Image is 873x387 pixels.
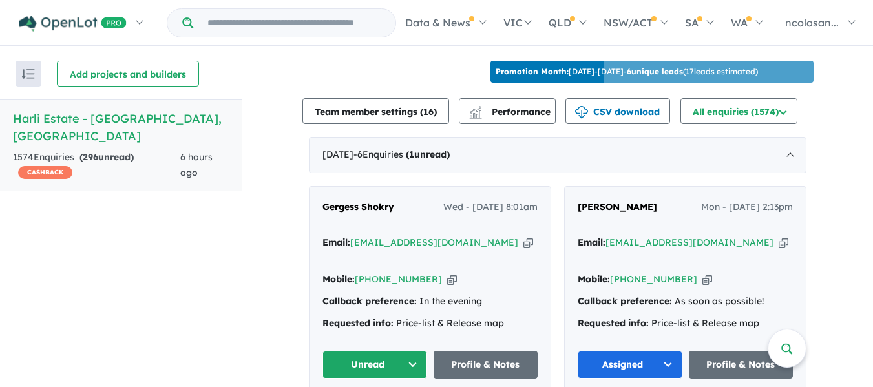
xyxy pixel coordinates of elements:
strong: ( unread) [406,149,450,160]
img: sort.svg [22,69,35,79]
span: - 6 Enquir ies [353,149,450,160]
button: Copy [779,236,788,249]
div: As soon as possible! [578,294,793,309]
div: In the evening [322,294,538,309]
button: Add projects and builders [57,61,199,87]
strong: ( unread) [79,151,134,163]
p: [DATE] - [DATE] - ( 17 leads estimated) [496,66,758,78]
button: Assigned [578,351,682,379]
a: [EMAIL_ADDRESS][DOMAIN_NAME] [350,236,518,248]
span: 1 [409,149,414,160]
button: All enquiries (1574) [680,98,797,124]
a: [PERSON_NAME] [578,200,657,215]
img: bar-chart.svg [469,110,482,119]
strong: Callback preference: [578,295,672,307]
strong: Mobile: [322,273,355,285]
span: CASHBACK [18,166,72,179]
strong: Email: [322,236,350,248]
a: [EMAIL_ADDRESS][DOMAIN_NAME] [605,236,773,248]
img: line-chart.svg [470,106,481,113]
b: Promotion Month: [496,67,569,76]
span: [PERSON_NAME] [578,201,657,213]
strong: Requested info: [578,317,649,329]
strong: Email: [578,236,605,248]
button: Team member settings (16) [302,98,449,124]
span: Gergess Shokry [322,201,394,213]
h5: Harli Estate - [GEOGRAPHIC_DATA] , [GEOGRAPHIC_DATA] [13,110,229,145]
span: 6 hours ago [180,151,213,178]
span: Performance [471,106,551,118]
button: CSV download [565,98,670,124]
b: 6 unique leads [627,67,683,76]
input: Try estate name, suburb, builder or developer [196,9,393,37]
button: Copy [447,273,457,286]
button: Copy [702,273,712,286]
span: Mon - [DATE] 2:13pm [701,200,793,215]
span: 16 [423,106,434,118]
a: Profile & Notes [434,351,538,379]
span: ncolasan... [785,16,839,29]
img: Openlot PRO Logo White [19,16,127,32]
strong: Mobile: [578,273,610,285]
button: Performance [459,98,556,124]
div: 1574 Enquir ies [13,150,180,181]
span: 296 [83,151,98,163]
img: download icon [575,106,588,119]
a: [PHONE_NUMBER] [610,273,697,285]
button: Copy [523,236,533,249]
button: Unread [322,351,427,379]
strong: Callback preference: [322,295,417,307]
a: Gergess Shokry [322,200,394,215]
div: [DATE] [309,137,806,173]
a: [PHONE_NUMBER] [355,273,442,285]
div: Price-list & Release map [578,316,793,331]
div: Price-list & Release map [322,316,538,331]
a: Profile & Notes [689,351,794,379]
strong: Requested info: [322,317,394,329]
span: Wed - [DATE] 8:01am [443,200,538,215]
